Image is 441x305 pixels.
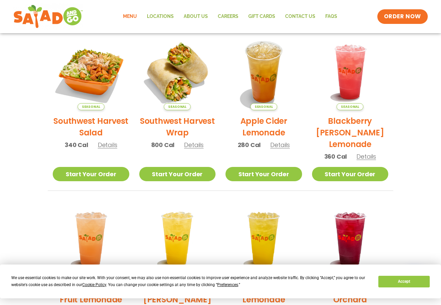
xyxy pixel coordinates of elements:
[118,9,142,24] a: Menu
[238,140,261,149] span: 280 Cal
[13,3,83,30] img: new-SAG-logo-768×292
[139,201,216,277] img: Product photo for Sunkissed Yuzu Lemonade
[378,276,429,287] button: Accept
[243,9,280,24] a: GIFT CARDS
[225,201,302,277] img: Product photo for Mango Grove Lemonade
[65,140,88,149] span: 340 Cal
[312,115,389,150] h2: Blackberry [PERSON_NAME] Lemonade
[324,152,347,161] span: 360 Cal
[213,9,243,24] a: Careers
[139,34,216,110] img: Product photo for Southwest Harvest Wrap
[98,141,117,149] span: Details
[312,201,389,277] img: Product photo for Black Cherry Orchard Lemonade
[164,103,191,110] span: Seasonal
[142,9,179,24] a: Locations
[118,9,342,24] nav: Menu
[384,13,421,21] span: ORDER NOW
[78,103,104,110] span: Seasonal
[337,103,363,110] span: Seasonal
[53,115,129,138] h2: Southwest Harvest Salad
[139,167,216,181] a: Start Your Order
[184,141,204,149] span: Details
[312,167,389,181] a: Start Your Order
[139,115,216,138] h2: Southwest Harvest Wrap
[53,34,129,110] img: Product photo for Southwest Harvest Salad
[280,9,320,24] a: Contact Us
[53,201,129,277] img: Product photo for Summer Stone Fruit Lemonade
[312,34,389,110] img: Product photo for Blackberry Bramble Lemonade
[53,167,129,181] a: Start Your Order
[320,9,342,24] a: FAQs
[377,9,428,24] a: ORDER NOW
[82,282,106,287] span: Cookie Policy
[11,274,370,288] div: We use essential cookies to make our site work. With your consent, we may also use non-essential ...
[225,115,302,138] h2: Apple Cider Lemonade
[179,9,213,24] a: About Us
[151,140,175,149] span: 800 Cal
[250,103,277,110] span: Seasonal
[270,141,290,149] span: Details
[217,282,238,287] span: Preferences
[356,152,376,161] span: Details
[225,167,302,181] a: Start Your Order
[225,34,302,110] img: Product photo for Apple Cider Lemonade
